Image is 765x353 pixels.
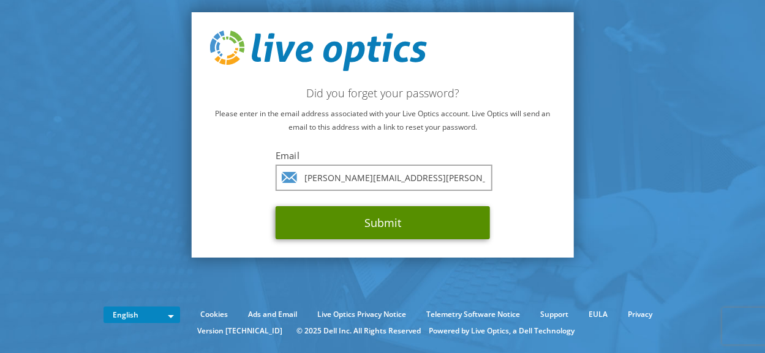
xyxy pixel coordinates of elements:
label: Email [276,149,490,162]
p: Please enter in the email address associated with your Live Optics account. Live Optics will send... [209,107,556,134]
li: Powered by Live Optics, a Dell Technology [429,324,575,338]
a: EULA [579,308,617,321]
li: © 2025 Dell Inc. All Rights Reserved [290,324,427,338]
a: Cookies [191,308,237,321]
h2: Did you forget your password? [209,86,556,100]
a: Live Optics Privacy Notice [308,308,415,321]
a: Support [531,308,578,321]
img: live_optics_svg.svg [209,31,426,71]
a: Privacy [619,308,661,321]
a: Ads and Email [239,308,306,321]
a: Telemetry Software Notice [417,308,529,321]
button: Submit [276,206,490,239]
li: Version [TECHNICAL_ID] [191,324,288,338]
